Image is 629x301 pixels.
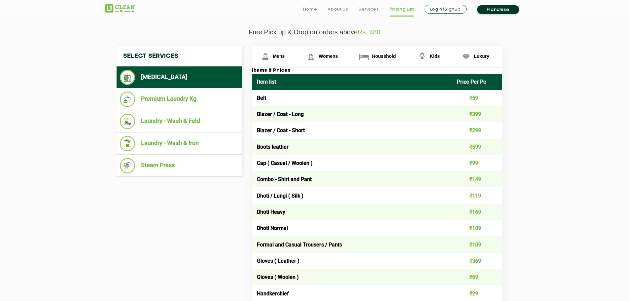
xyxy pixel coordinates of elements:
[252,139,452,155] td: Boots leather
[252,122,452,138] td: Blazer / Coat - Short
[328,5,348,13] a: About us
[430,54,440,59] span: Kids
[252,90,452,106] td: Belt
[452,253,502,269] td: ₹369
[452,155,502,171] td: ₹99
[120,136,135,151] img: Laundry - Wash & Iron
[252,220,452,236] td: Dhoti Normal
[252,236,452,252] td: Formal and Casual Trousers / Pants
[120,92,135,107] img: Premium Laundry Kg
[273,54,285,59] span: Mens
[452,269,502,285] td: ₹69
[359,5,379,13] a: Services
[452,236,502,252] td: ₹109
[120,114,239,129] li: Laundry - Wash & Fold
[252,155,452,171] td: Cap ( Casual / Woolen )
[120,70,239,85] li: [MEDICAL_DATA]
[319,54,338,59] span: Womens
[252,269,452,285] td: Gloves ( Woolen )
[252,187,452,204] td: Dhoti / Lungi ( Silk )
[105,28,524,36] p: Free Pick up & Drop on orders above
[452,90,502,106] td: ₹59
[474,54,489,59] span: Luxury
[120,158,239,173] li: Steam Press
[252,253,452,269] td: Gloves ( Leather )
[452,74,502,90] th: Price Per Pc
[416,51,428,62] img: Kids
[120,114,135,129] img: Laundry - Wash & Fold
[120,158,135,173] img: Steam Press
[105,4,135,13] img: UClean Laundry and Dry Cleaning
[252,106,452,122] td: Blazer / Coat - Long
[252,204,452,220] td: Dhoti Heavy
[120,70,135,85] img: Dry Cleaning
[260,51,271,62] img: Mens
[452,204,502,220] td: ₹169
[252,74,452,90] th: Item list
[452,187,502,204] td: ₹119
[477,5,519,14] a: Franchise
[303,5,317,13] a: Home
[425,5,467,14] a: Login/Signup
[358,51,370,62] img: Household
[372,54,396,59] span: Household
[305,51,317,62] img: Womens
[452,220,502,236] td: ₹109
[120,136,239,151] li: Laundry - Wash & Iron
[452,106,502,122] td: ₹399
[252,68,502,74] h3: Items & Prices
[358,28,380,36] span: Rs. 480
[252,171,452,187] td: Combo - Shirt and Pant
[460,51,472,62] img: Luxury
[390,5,414,13] a: Pricing List
[452,139,502,155] td: ₹599
[452,122,502,138] td: ₹299
[120,92,239,107] li: Premium Laundry Kg
[117,46,242,66] h4: Select Services
[452,171,502,187] td: ₹149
